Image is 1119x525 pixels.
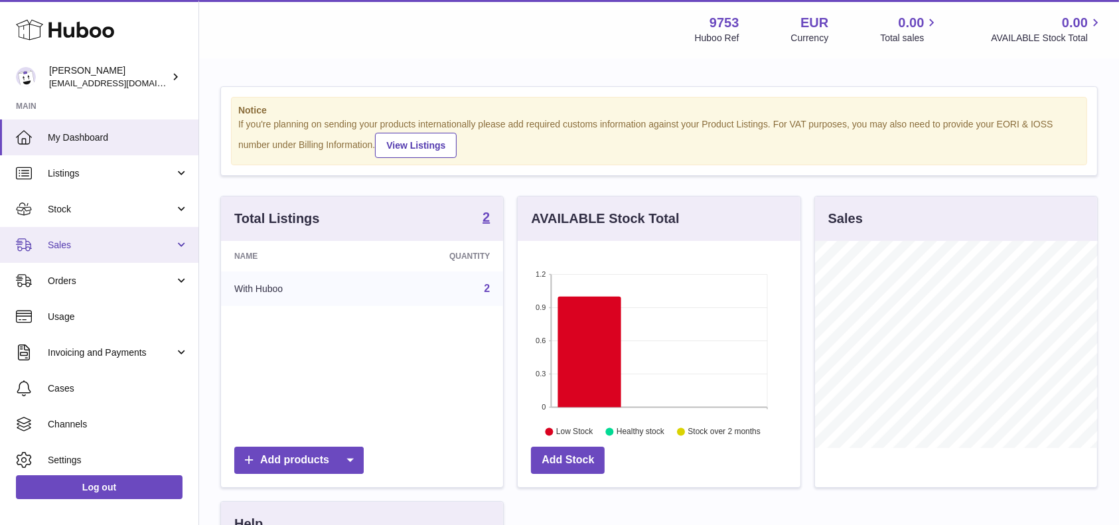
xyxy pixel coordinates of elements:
span: My Dashboard [48,131,188,144]
img: info@welovenoni.com [16,67,36,87]
text: Healthy stock [617,427,665,436]
span: Total sales [880,32,939,44]
text: 0 [542,403,546,411]
span: AVAILABLE Stock Total [991,32,1103,44]
h3: Sales [828,210,863,228]
td: With Huboo [221,271,370,306]
span: [EMAIL_ADDRESS][DOMAIN_NAME] [49,78,195,88]
a: View Listings [375,133,457,158]
a: Add products [234,447,364,474]
th: Quantity [370,241,503,271]
span: Channels [48,418,188,431]
a: 0.00 Total sales [880,14,939,44]
text: 0.3 [536,370,546,378]
span: Sales [48,239,175,252]
text: 0.9 [536,303,546,311]
text: 0.6 [536,337,546,344]
strong: 9753 [709,14,739,32]
a: Add Stock [531,447,605,474]
span: Stock [48,203,175,216]
h3: AVAILABLE Stock Total [531,210,679,228]
th: Name [221,241,370,271]
a: 0.00 AVAILABLE Stock Total [991,14,1103,44]
span: Usage [48,311,188,323]
span: Orders [48,275,175,287]
div: [PERSON_NAME] [49,64,169,90]
span: Settings [48,454,188,467]
span: Invoicing and Payments [48,346,175,359]
div: Currency [791,32,829,44]
div: Huboo Ref [695,32,739,44]
span: Listings [48,167,175,180]
a: 2 [483,210,490,226]
a: Log out [16,475,183,499]
a: 2 [484,283,490,294]
text: 1.2 [536,270,546,278]
div: If you're planning on sending your products internationally please add required customs informati... [238,118,1080,158]
strong: EUR [800,14,828,32]
h3: Total Listings [234,210,320,228]
span: 0.00 [899,14,925,32]
text: Stock over 2 months [688,427,761,436]
strong: 2 [483,210,490,224]
span: 0.00 [1062,14,1088,32]
span: Cases [48,382,188,395]
strong: Notice [238,104,1080,117]
text: Low Stock [556,427,593,436]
